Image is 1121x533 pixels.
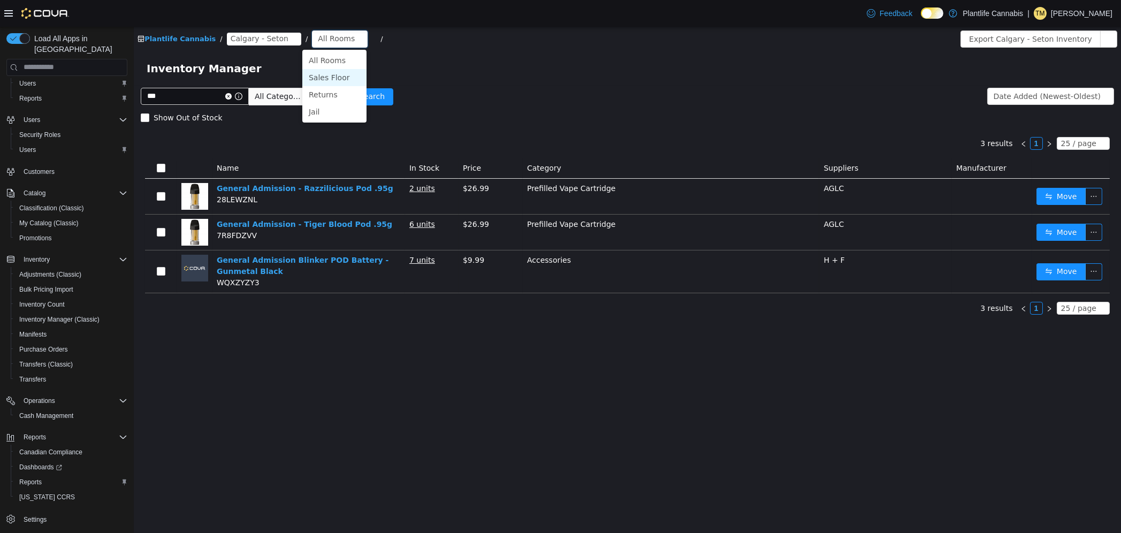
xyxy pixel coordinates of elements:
[2,511,132,527] button: Settings
[2,252,132,267] button: Inventory
[15,461,127,474] span: Dashboards
[883,110,896,123] li: Previous Page
[19,375,46,384] span: Transfers
[15,92,46,105] a: Reports
[19,285,73,294] span: Bulk Pricing Import
[15,328,51,341] a: Manifests
[19,204,84,212] span: Classification (Classic)
[11,490,132,505] button: [US_STATE] CCRS
[24,515,47,524] span: Settings
[11,342,132,357] button: Purchase Orders
[19,360,73,369] span: Transfers (Classic)
[897,111,909,123] a: 1
[83,157,260,166] a: General Admission - Razzilicious Pod .95g
[19,94,42,103] span: Reports
[19,412,73,420] span: Cash Management
[276,157,301,166] u: 2 units
[951,197,969,214] button: icon: ellipsis
[24,255,50,264] span: Inventory
[24,189,45,197] span: Catalog
[19,270,81,279] span: Adjustments (Classic)
[15,268,86,281] a: Adjustments (Classic)
[883,275,896,288] li: Previous Page
[15,491,79,504] a: [US_STATE] CCRS
[15,491,127,504] span: Washington CCRS
[19,131,60,139] span: Security Roles
[690,137,725,146] span: Suppliers
[24,397,55,405] span: Operations
[19,315,100,324] span: Inventory Manager (Classic)
[15,373,50,386] a: Transfers
[15,92,127,105] span: Reports
[15,298,69,311] a: Inventory Count
[19,165,59,178] a: Customers
[393,137,428,146] span: Category
[19,79,36,88] span: Users
[896,110,909,123] li: 1
[963,7,1023,20] p: Plantlife Cannabis
[2,430,132,445] button: Reports
[83,193,258,202] a: General Admission - Tiger Blood Pod .95g
[15,446,127,459] span: Canadian Compliance
[11,282,132,297] button: Bulk Pricing Import
[276,229,301,238] u: 7 units
[15,313,127,326] span: Inventory Manager (Classic)
[2,393,132,408] button: Operations
[15,232,56,245] a: Promotions
[329,137,347,146] span: Price
[19,113,127,126] span: Users
[15,202,127,215] span: Classification (Classic)
[329,193,355,202] span: $26.99
[48,192,74,219] img: General Admission - Tiger Blood Pod .95g hero shot
[11,142,132,157] button: Users
[19,448,82,456] span: Canadian Compliance
[847,275,879,288] li: 3 results
[847,110,879,123] li: 3 results
[389,188,685,224] td: Prefilled Vape Cartridge
[19,113,44,126] button: Users
[15,232,127,245] span: Promotions
[19,219,79,227] span: My Catalog (Classic)
[15,298,127,311] span: Inventory Count
[19,300,65,309] span: Inventory Count
[11,475,132,490] button: Reports
[11,327,132,342] button: Manifests
[19,146,36,154] span: Users
[909,275,922,288] li: Next Page
[1051,7,1112,20] p: [PERSON_NAME]
[15,217,127,230] span: My Catalog (Classic)
[15,461,66,474] a: Dashboards
[15,217,83,230] a: My Catalog (Classic)
[15,202,88,215] a: Classification (Classic)
[965,113,971,121] i: icon: down
[83,204,123,213] span: 7R8FDZVV
[83,137,105,146] span: Name
[11,267,132,282] button: Adjustments (Classic)
[11,408,132,423] button: Cash Management
[19,512,127,526] span: Settings
[822,137,873,146] span: Manufacturer
[951,237,969,254] button: icon: ellipsis
[15,343,72,356] a: Purchase Orders
[16,87,93,95] span: Show Out of Stock
[15,343,127,356] span: Purchase Orders
[921,7,943,19] input: Dark Mode
[903,237,952,254] button: icon: swapMove
[11,312,132,327] button: Inventory Manager (Classic)
[1035,7,1044,20] span: TM
[15,128,65,141] a: Security Roles
[15,77,127,90] span: Users
[912,114,919,120] i: icon: right
[11,127,132,142] button: Security Roles
[19,431,127,444] span: Reports
[276,137,306,146] span: In Stock
[15,283,78,296] a: Bulk Pricing Import
[887,114,893,120] i: icon: left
